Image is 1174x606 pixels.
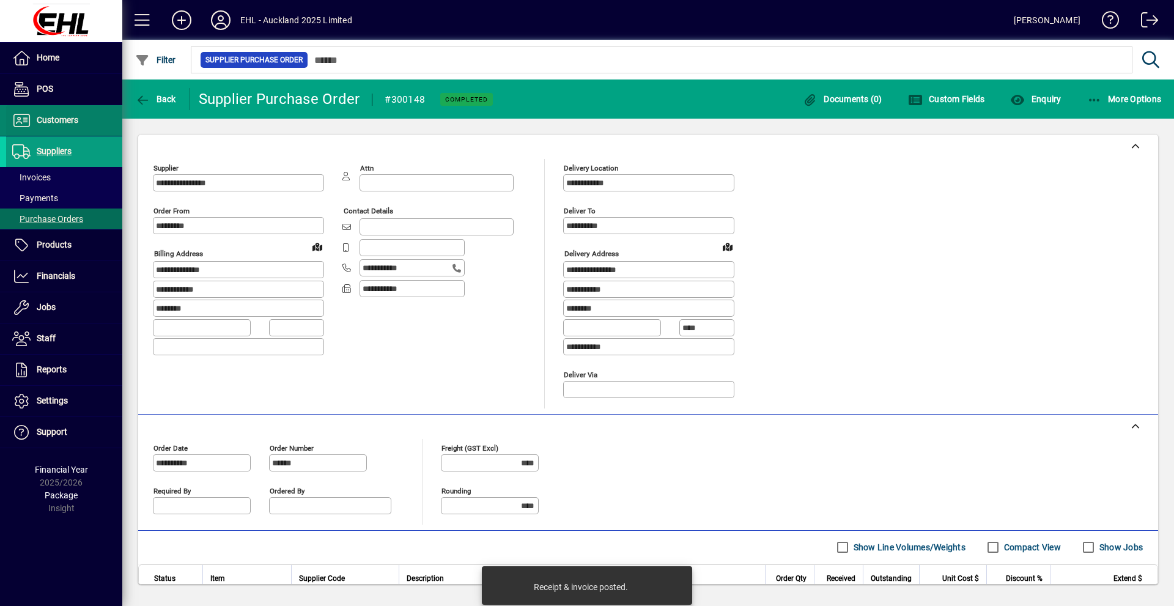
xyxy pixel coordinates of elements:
span: Supplier Code [299,572,345,585]
span: Completed [445,95,488,103]
span: Outstanding [871,572,912,585]
a: Products [6,230,122,261]
mat-label: Supplier [153,164,179,172]
a: Financials [6,261,122,292]
a: Payments [6,188,122,209]
a: Staff [6,323,122,354]
mat-label: Rounding [441,486,471,495]
button: Documents (0) [800,88,885,110]
mat-label: Deliver To [564,207,596,215]
span: Home [37,53,59,62]
mat-label: Order from [153,207,190,215]
span: Settings [37,396,68,405]
span: Description [407,572,444,585]
span: Suppliers [37,146,72,156]
span: Discount % [1006,572,1043,585]
button: Enquiry [1007,88,1064,110]
span: Supplier Purchase Order [205,54,303,66]
mat-label: Order number [270,443,314,452]
a: Knowledge Base [1093,2,1120,42]
span: More Options [1087,94,1162,104]
div: Receipt & invoice posted. [534,581,628,593]
mat-label: Freight (GST excl) [441,443,498,452]
div: [PERSON_NAME] [1014,10,1080,30]
button: More Options [1084,88,1165,110]
span: Enquiry [1010,94,1061,104]
span: Financial Year [35,465,88,475]
span: Invoices [12,172,51,182]
span: Unit Cost $ [942,572,979,585]
span: Back [135,94,176,104]
label: Compact View [1002,541,1061,553]
button: Filter [132,49,179,71]
span: Products [37,240,72,249]
a: Logout [1132,2,1159,42]
span: Custom Fields [908,94,985,104]
mat-label: Ordered by [270,486,305,495]
span: Extend $ [1113,572,1142,585]
mat-label: Required by [153,486,191,495]
mat-label: Delivery Location [564,164,618,172]
span: Payments [12,193,58,203]
mat-label: Attn [360,164,374,172]
span: POS [37,84,53,94]
span: Package [45,490,78,500]
mat-label: Order date [153,443,188,452]
span: Documents (0) [803,94,882,104]
a: Home [6,43,122,73]
span: Reports [37,364,67,374]
span: Support [37,427,67,437]
span: Status [154,572,175,585]
span: Filter [135,55,176,65]
span: Order Qty [776,572,807,585]
span: Item [210,572,225,585]
button: Add [162,9,201,31]
a: Purchase Orders [6,209,122,229]
a: View on map [718,237,737,256]
span: Customers [37,115,78,125]
span: Financials [37,271,75,281]
a: POS [6,74,122,105]
a: Jobs [6,292,122,323]
mat-label: Deliver via [564,370,597,379]
span: Jobs [37,302,56,312]
span: Staff [37,333,56,343]
a: Invoices [6,167,122,188]
app-page-header-button: Back [122,88,190,110]
div: #300148 [385,90,425,109]
span: Purchase Orders [12,214,83,224]
button: Custom Fields [905,88,988,110]
div: EHL - Auckland 2025 Limited [240,10,352,30]
span: Received [827,572,855,585]
button: Back [132,88,179,110]
a: View on map [308,237,327,256]
a: Settings [6,386,122,416]
a: Support [6,417,122,448]
label: Show Line Volumes/Weights [851,541,965,553]
button: Profile [201,9,240,31]
a: Reports [6,355,122,385]
label: Show Jobs [1097,541,1143,553]
div: Supplier Purchase Order [199,89,360,109]
a: Customers [6,105,122,136]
